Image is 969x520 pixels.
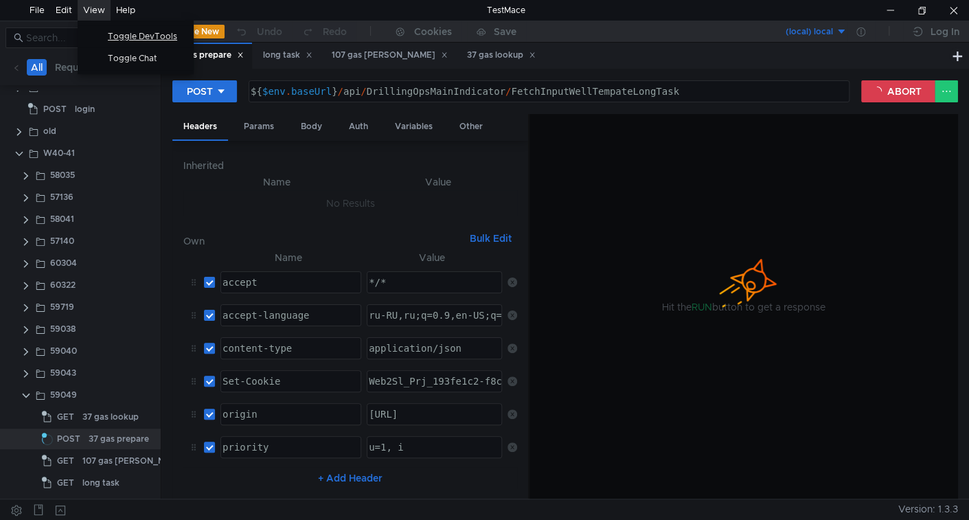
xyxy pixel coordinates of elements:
div: long task [82,473,119,493]
div: Other [448,114,494,139]
div: Undo [257,23,282,40]
div: Headers [172,114,228,141]
span: POST [43,99,67,120]
button: Bulk Edit [464,230,517,247]
div: 59049 [50,385,77,405]
button: Requests [51,59,101,76]
button: ABORT [861,80,935,102]
div: 57136 [50,187,73,207]
th: Name [194,174,358,190]
div: Body [290,114,333,139]
div: 57140 [50,231,74,251]
th: Value [361,249,502,266]
span: Loading... [41,433,54,446]
button: + Add Header [312,470,388,486]
div: POST [187,84,213,99]
div: 37 gas prepare [171,48,244,63]
th: Name [215,249,361,266]
button: All [27,59,47,76]
div: 59040 [50,341,77,361]
div: Auth [338,114,379,139]
h6: Inherited [183,157,517,174]
button: (local) local [751,21,847,43]
div: W40-41 [43,143,75,163]
div: long task [263,48,312,63]
div: login [75,99,95,120]
button: Create New [167,25,225,38]
div: (local) local [786,25,833,38]
div: 59719 [50,297,74,317]
span: GET [57,451,74,471]
button: Redo [292,21,356,42]
span: GET [57,473,74,493]
div: Log In [931,23,959,40]
div: Cookies [414,23,452,40]
h6: Own [183,233,464,249]
div: 37 gas lookup [467,48,536,63]
div: 60304 [50,253,77,273]
div: old [43,121,56,142]
span: POST [57,429,80,449]
div: 58041 [50,209,74,229]
div: 59043 [50,363,76,383]
div: 37 gas prepare [89,429,149,449]
div: Variables [384,114,444,139]
div: 37 gas lookup [82,407,139,427]
div: 107 gas [PERSON_NAME] [332,48,448,63]
div: Save [494,27,516,36]
span: GET [57,407,74,427]
nz-embed-empty: No Results [326,197,375,210]
div: 58035 [50,165,75,185]
input: Search... [26,30,119,45]
div: 60322 [50,275,76,295]
div: 107 gas [PERSON_NAME] [82,451,186,471]
div: Params [233,114,285,139]
span: Version: 1.3.3 [898,499,958,519]
button: Undo [225,21,292,42]
th: Value [358,174,517,190]
div: 59038 [50,319,76,339]
button: POST [172,80,237,102]
div: Redo [323,23,347,40]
